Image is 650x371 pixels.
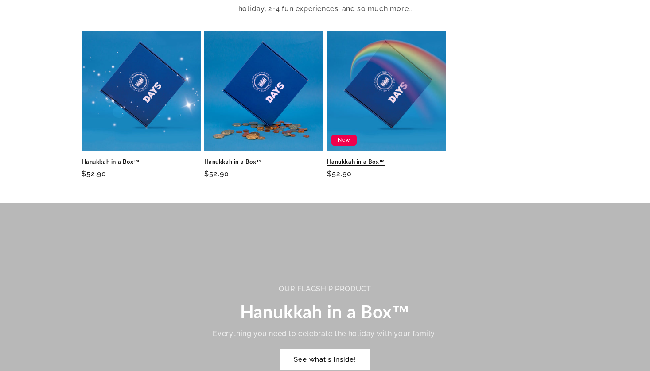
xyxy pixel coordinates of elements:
[213,329,437,338] span: Everything you need to celebrate the holiday with your family!
[213,283,437,296] div: Our flagship product
[204,158,323,166] a: Hanukkah in a Box™
[327,158,446,166] a: Hanukkah in a Box™
[240,301,410,322] span: Hanukkah in a Box™
[280,349,370,370] a: See what's inside!
[82,31,569,187] ul: Slider
[82,158,201,166] a: Hanukkah in a Box™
